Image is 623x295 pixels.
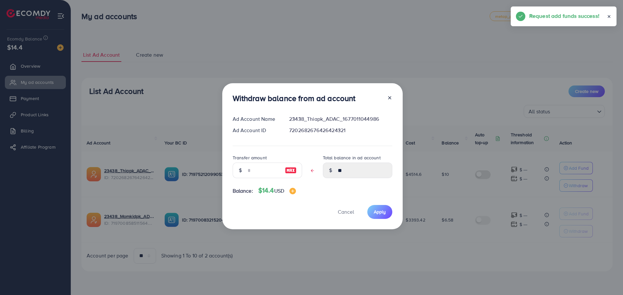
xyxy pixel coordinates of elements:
div: 23438_Thiapk_ADAC_1677011044986 [284,115,397,123]
label: Total balance in ad account [323,154,381,161]
button: Cancel [330,205,362,219]
span: Balance: [233,187,253,195]
div: 7202682676426424321 [284,127,397,134]
h4: $14.4 [258,187,296,195]
span: Apply [374,209,386,215]
div: Ad Account ID [227,127,284,134]
h5: Request add funds success! [529,12,599,20]
iframe: Chat [595,266,618,290]
span: USD [274,187,284,194]
span: Cancel [338,208,354,215]
button: Apply [367,205,392,219]
img: image [285,166,297,174]
img: image [289,188,296,194]
h3: Withdraw balance from ad account [233,94,356,103]
label: Transfer amount [233,154,267,161]
div: Ad Account Name [227,115,284,123]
